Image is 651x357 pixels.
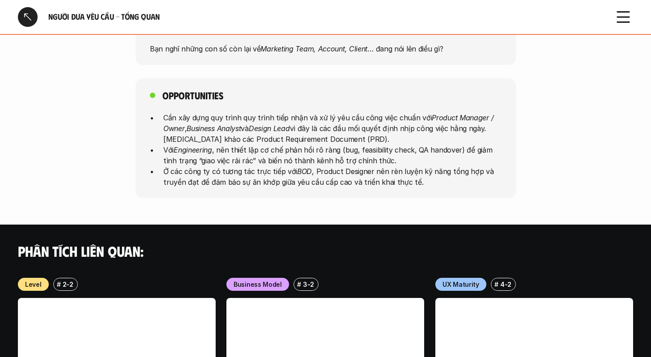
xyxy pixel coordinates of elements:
[150,43,502,54] p: Bạn nghĩ những con số còn lại về … đang nói lên điều gì?
[163,144,502,166] p: Với , nên thiết lập cơ chế phản hồi rõ ràng (bug, feasibility check, QA handover) để giảm tình tr...
[443,280,479,289] p: UX Maturity
[163,113,496,132] em: Product Manager / Owner
[57,281,61,288] h6: #
[234,280,282,289] p: Business Model
[48,12,603,22] h6: Người đưa yêu cầu - Tổng quan
[187,123,241,132] em: Business Analyst
[260,44,367,53] em: Marketing Team, Account, Client
[25,280,42,289] p: Level
[500,280,511,289] p: 4-2
[163,166,502,187] p: Ở các công ty có tương tác trực tiếp với , Product Designer nên rèn luyện kỹ năng tổng hợp và tru...
[303,280,314,289] p: 3-2
[297,281,301,288] h6: #
[297,166,312,175] em: BOD
[18,242,633,259] h4: Phân tích liên quan:
[63,280,73,289] p: 2-2
[163,112,502,144] p: Cần xây dựng quy trình quy trình tiếp nhận và xử lý yêu cầu công việc chuẩn với , và vì đây là cá...
[162,89,223,102] h5: Opportunities
[248,123,289,132] em: Design Lead
[174,145,212,154] em: Engineering
[494,281,498,288] h6: #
